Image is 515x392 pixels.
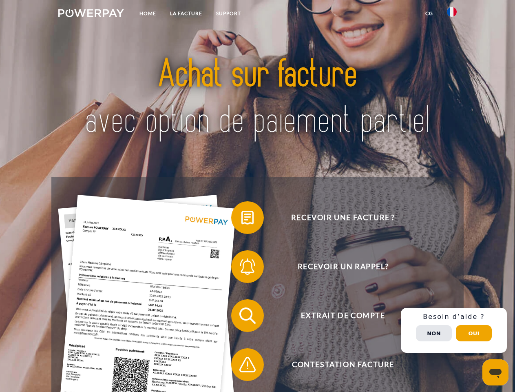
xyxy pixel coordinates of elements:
span: Recevoir un rappel? [243,250,443,283]
iframe: Bouton de lancement de la fenêtre de messagerie [482,359,508,385]
div: Schnellhilfe [401,308,507,353]
img: fr [447,7,457,17]
button: Recevoir un rappel? [231,250,443,283]
img: qb_warning.svg [237,354,258,375]
span: Contestation Facture [243,348,443,381]
button: Extrait de compte [231,299,443,332]
span: Extrait de compte [243,299,443,332]
img: qb_search.svg [237,305,258,326]
button: Contestation Facture [231,348,443,381]
a: Support [209,6,248,21]
a: Home [133,6,163,21]
h3: Besoin d’aide ? [406,313,502,321]
button: Non [416,325,452,341]
img: qb_bell.svg [237,256,258,277]
a: CG [418,6,440,21]
img: logo-powerpay-white.svg [58,9,124,17]
span: Recevoir une facture ? [243,201,443,234]
button: Oui [456,325,492,341]
a: LA FACTURE [163,6,209,21]
button: Recevoir une facture ? [231,201,443,234]
img: qb_bill.svg [237,207,258,228]
img: title-powerpay_fr.svg [78,39,437,156]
